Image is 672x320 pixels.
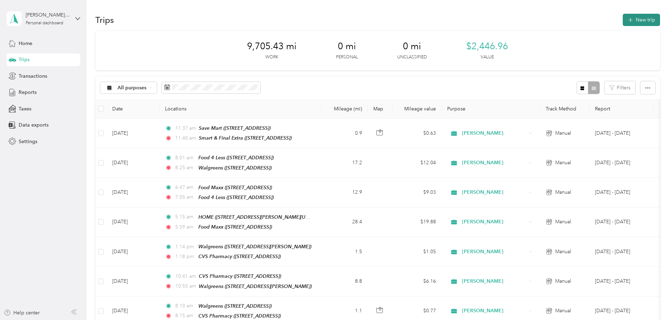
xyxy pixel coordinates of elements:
th: Mileage value [392,99,442,119]
td: [DATE] [107,267,159,296]
td: 1.5 [321,237,368,267]
span: Manual [555,277,571,285]
td: 8.8 [321,267,368,296]
span: [PERSON_NAME] [462,218,526,226]
span: Manual [555,218,571,226]
button: New trip [623,14,660,26]
span: Data exports [19,121,49,129]
span: 0 mi [338,41,356,52]
th: Map [368,99,392,119]
span: Save Mart ([STREET_ADDRESS]) [199,125,271,131]
td: Oct 1 - 15, 2025 [589,207,653,237]
td: Oct 1 - 15, 2025 [589,267,653,296]
span: Trips [19,56,30,63]
span: [PERSON_NAME] [462,129,526,137]
td: $1.05 [392,237,442,267]
p: Value [481,54,494,60]
th: Track Method [540,99,589,119]
span: Manual [555,307,571,315]
td: $6.16 [392,267,442,296]
span: 1:18 pm [175,253,195,261]
span: Manual [555,248,571,256]
th: Date [107,99,159,119]
span: Manual [555,188,571,196]
span: 1:14 pm [175,243,195,251]
span: Smart & Final Extra ([STREET_ADDRESS]) [199,135,292,141]
span: 10:41 am [175,273,196,280]
span: Manual [555,159,571,167]
span: 9,705.43 mi [247,41,297,52]
span: Manual [555,129,571,137]
span: [PERSON_NAME] [462,159,526,167]
div: Personal dashboard [26,21,63,25]
th: Locations [159,99,321,119]
span: 8:25 am [175,164,195,172]
span: 7:05 am [175,193,195,201]
td: [DATE] [107,119,159,148]
td: Oct 1 - 15, 2025 [589,178,653,207]
h1: Trips [95,16,114,24]
span: CVS Pharmacy ([STREET_ADDRESS]) [198,254,281,259]
span: 10:55 am [175,282,196,290]
p: Unclassified [397,54,427,60]
th: Purpose [442,99,540,119]
span: 11:40 am [175,134,196,142]
span: Reports [19,89,37,96]
span: Home [19,40,32,47]
span: [PERSON_NAME] [462,248,526,256]
span: 8:15 am [175,312,195,320]
button: Filters [604,81,635,94]
span: $2,446.96 [466,41,508,52]
div: [PERSON_NAME] [PERSON_NAME] [26,11,70,19]
span: Taxes [19,105,31,113]
td: $9.03 [392,178,442,207]
td: [DATE] [107,148,159,178]
span: Settings [19,138,37,145]
span: [PERSON_NAME] [462,277,526,285]
td: 28.4 [321,207,368,237]
td: 17.2 [321,148,368,178]
span: Walgreens ([STREET_ADDRESS]) [198,165,272,171]
td: Oct 1 - 15, 2025 [589,119,653,148]
span: [PERSON_NAME] [462,188,526,196]
td: 12.9 [321,178,368,207]
p: Personal [336,54,358,60]
td: $12.04 [392,148,442,178]
span: 8:01 am [175,154,195,162]
td: [DATE] [107,207,159,237]
span: CVS Pharmacy ([STREET_ADDRESS]) [199,273,281,279]
th: Report [589,99,653,119]
span: Walgreens ([STREET_ADDRESS][PERSON_NAME]) [198,244,311,249]
td: $19.88 [392,207,442,237]
span: 5:59 am [175,223,195,231]
button: Help center [4,309,40,316]
span: [PERSON_NAME] [462,307,526,315]
p: Work [265,54,278,60]
td: $0.63 [392,119,442,148]
span: CVS Pharmacy ([STREET_ADDRESS]) [198,313,281,319]
span: Food 4 Less ([STREET_ADDRESS]) [198,194,274,200]
span: 6:47 am [175,184,195,191]
span: 5:15 am [175,213,195,221]
span: 8:10 am [175,302,195,310]
span: 0 mi [403,41,421,52]
span: Walgreens ([STREET_ADDRESS][PERSON_NAME]) [199,283,312,289]
span: HOME ([STREET_ADDRESS][PERSON_NAME][US_STATE]) [198,214,327,220]
span: Transactions [19,72,47,80]
span: All purposes [118,85,147,90]
iframe: Everlance-gr Chat Button Frame [633,281,672,320]
span: Food Maxx ([STREET_ADDRESS]) [198,224,272,230]
span: Walgreens ([STREET_ADDRESS]) [198,303,272,309]
span: Food 4 Less ([STREET_ADDRESS]) [198,155,274,160]
span: 11:37 am [175,124,196,132]
td: [DATE] [107,178,159,207]
td: Oct 1 - 15, 2025 [589,148,653,178]
td: Oct 1 - 15, 2025 [589,237,653,267]
th: Mileage (mi) [321,99,368,119]
td: 0.9 [321,119,368,148]
span: Food Maxx ([STREET_ADDRESS]) [198,185,272,190]
td: [DATE] [107,237,159,267]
